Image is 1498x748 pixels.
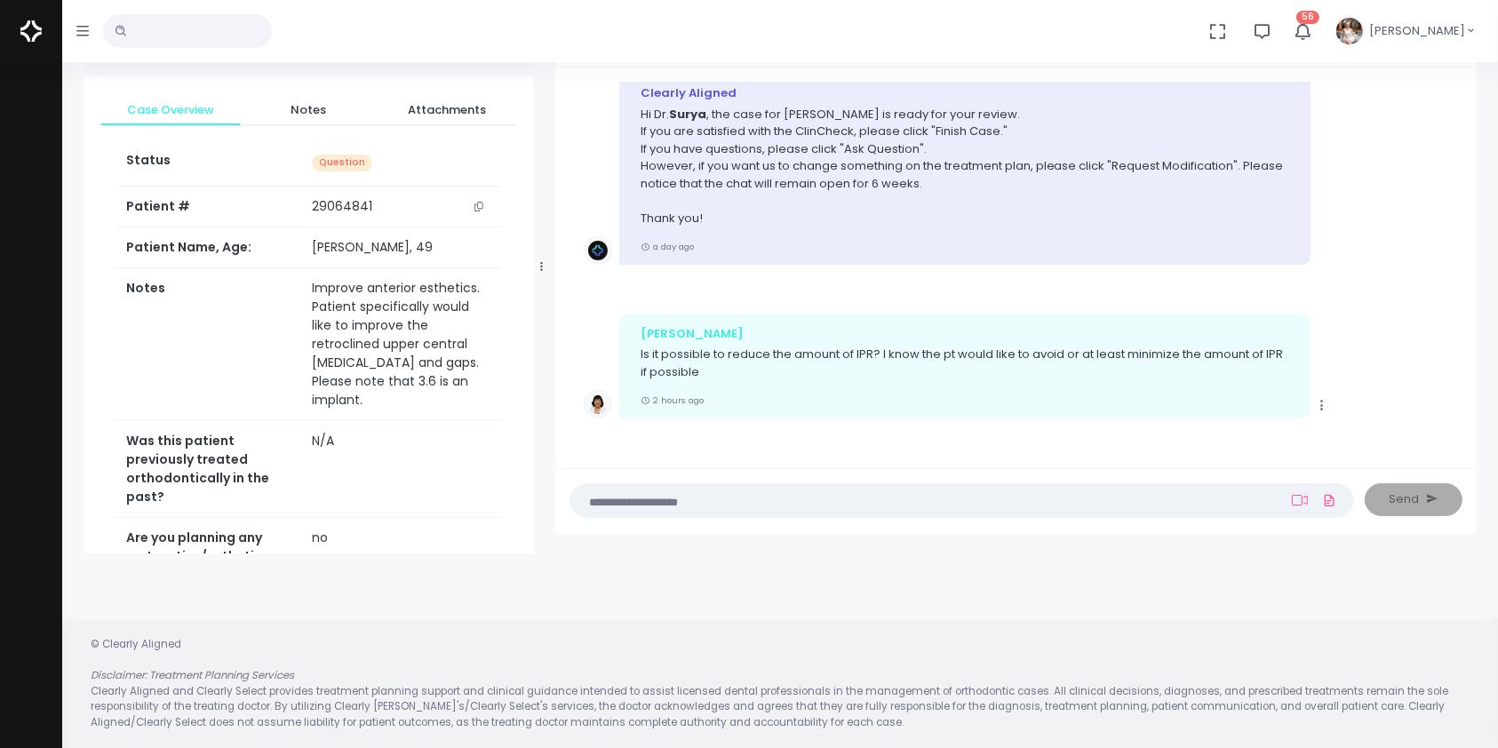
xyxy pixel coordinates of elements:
span: Notes [254,101,364,119]
div: [PERSON_NAME] [641,325,1290,343]
th: Was this patient previously treated orthodontically in the past? [116,421,301,518]
small: 2 hours ago [641,394,704,406]
span: [PERSON_NAME] [1369,22,1465,40]
th: Notes [116,268,301,421]
td: 29064841 [301,187,502,227]
td: N/A [301,421,502,518]
a: Add Files [1319,484,1340,516]
img: Header Avatar [1334,15,1366,47]
td: [PERSON_NAME], 49 [301,227,502,268]
img: Logo Horizontal [20,12,42,50]
th: Are you planning any restorative/esthetic treatment? If yes, what are you planning? [116,518,301,615]
span: 56 [1296,11,1319,24]
em: Disclaimer: Treatment Planning Services [91,668,294,682]
span: Attachments [392,101,502,119]
small: a day ago [641,241,694,252]
td: no [301,518,502,615]
th: Status [116,140,301,186]
td: Improve anterior esthetics. Patient specifically would like to improve the retroclined upper cent... [301,268,502,421]
b: Surya [669,106,706,123]
th: Patient Name, Age: [116,227,301,268]
span: Case Overview [116,101,226,119]
a: Add Loom Video [1288,493,1311,507]
th: Patient # [116,186,301,227]
div: © Clearly Aligned Clearly Aligned and Clearly Select provides treatment planning support and clin... [73,637,1487,730]
p: Hi Dr. , the case for [PERSON_NAME] is ready for your review. If you are satisfied with the ClinC... [641,106,1290,227]
span: Question [312,155,372,171]
div: Clearly Aligned [641,84,1290,102]
p: Is it possible to reduce the amount of IPR? I know the pt would like to avoid or at least minimiz... [641,346,1290,380]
